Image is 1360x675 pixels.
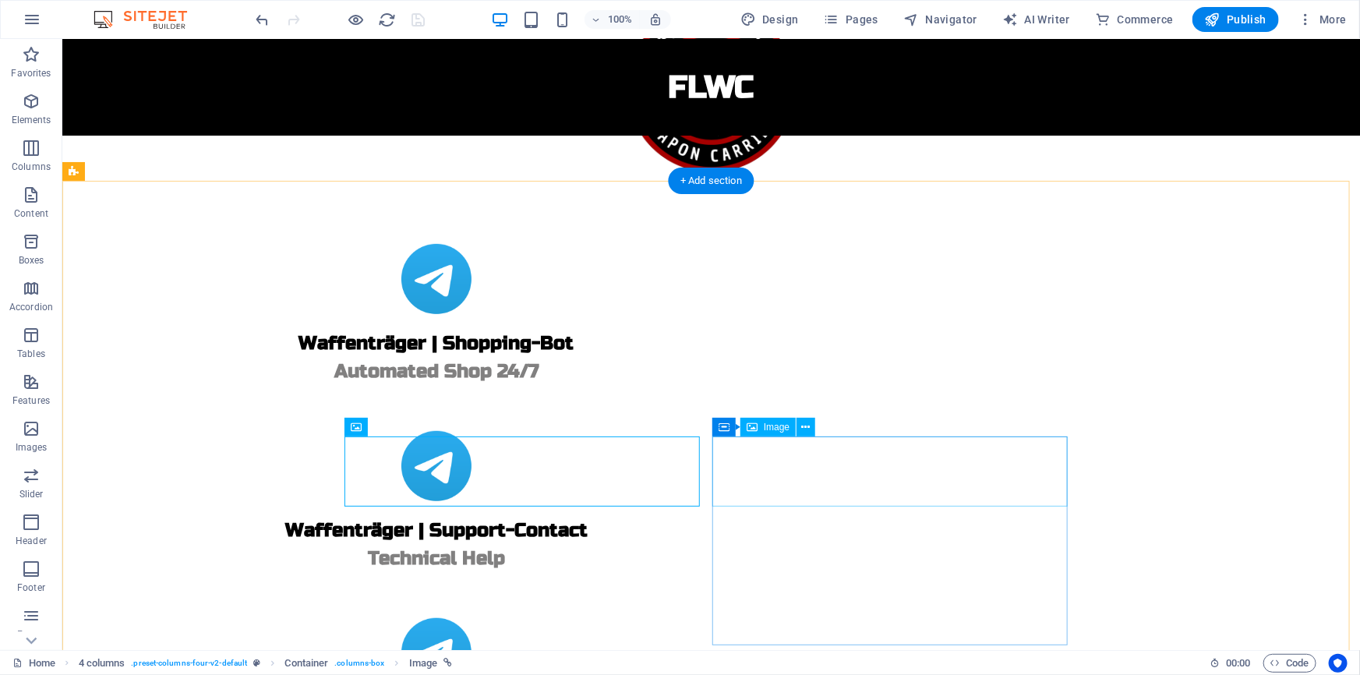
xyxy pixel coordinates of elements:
[818,7,885,32] button: Pages
[16,441,48,454] p: Images
[12,161,51,173] p: Columns
[19,488,44,500] p: Slider
[764,422,790,432] span: Image
[734,7,805,32] button: Design
[1210,654,1251,673] h6: Session time
[443,659,452,667] i: This element is linked
[17,581,45,594] p: Footer
[17,348,45,360] p: Tables
[19,254,44,267] p: Boxes
[253,659,260,667] i: This element is a customizable preset
[16,535,47,547] p: Header
[903,12,977,27] span: Navigator
[996,7,1076,32] button: AI Writer
[253,10,272,29] button: undo
[14,207,48,220] p: Content
[824,12,878,27] span: Pages
[1089,7,1180,32] button: Commerce
[668,168,754,194] div: + Add section
[648,12,662,27] i: On resize automatically adjust zoom level to fit chosen device.
[1192,7,1279,32] button: Publish
[12,654,55,673] a: Click to cancel selection. Double-click to open Pages
[17,628,45,641] p: Forms
[897,7,984,32] button: Navigator
[9,301,53,313] p: Accordion
[285,654,329,673] span: Click to select. Double-click to edit
[334,654,384,673] span: . columns-box
[1291,7,1353,32] button: More
[12,114,51,126] p: Elements
[1226,654,1250,673] span: 00 00
[1270,654,1309,673] span: Code
[1095,12,1174,27] span: Commerce
[254,11,272,29] i: Undo: Edit headline (Ctrl+Z)
[585,10,640,29] button: 100%
[378,10,397,29] button: reload
[79,654,125,673] span: Click to select. Double-click to edit
[1205,12,1266,27] span: Publish
[1263,654,1316,673] button: Code
[1002,12,1070,27] span: AI Writer
[409,654,437,673] span: Click to select. Double-click to edit
[12,394,50,407] p: Features
[608,10,633,29] h6: 100%
[734,7,805,32] div: Design (Ctrl+Alt+Y)
[1329,654,1348,673] button: Usercentrics
[131,654,247,673] span: . preset-columns-four-v2-default
[90,10,207,29] img: Editor Logo
[740,12,799,27] span: Design
[1237,657,1239,669] span: :
[79,654,453,673] nav: breadcrumb
[1298,12,1347,27] span: More
[11,67,51,80] p: Favorites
